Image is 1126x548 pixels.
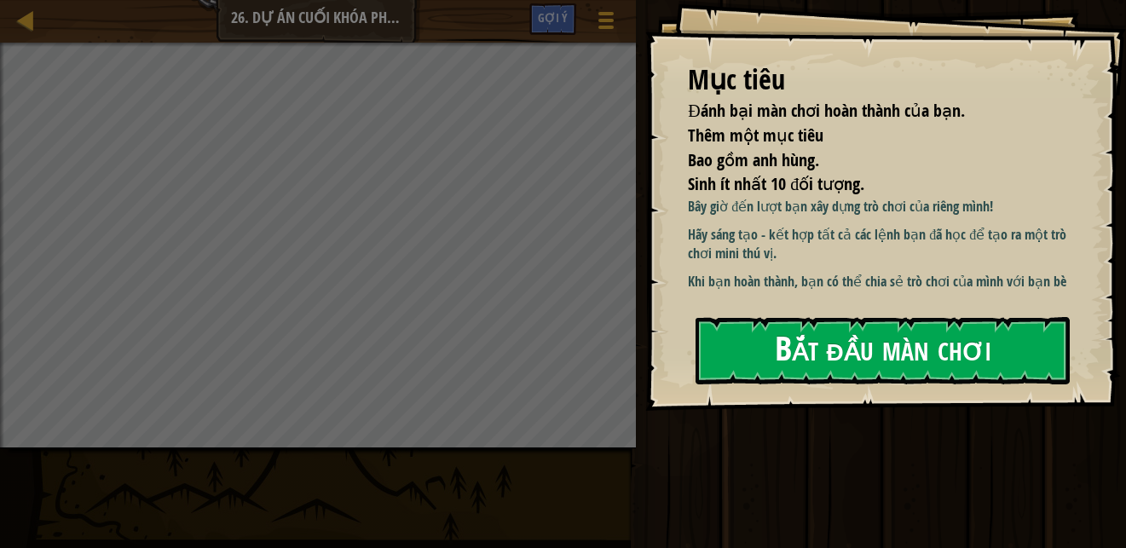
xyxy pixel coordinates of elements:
span: Sinh ít nhất 10 đối tượng. [688,172,864,195]
button: Bắt đầu màn chơi [696,317,1070,384]
li: Bao gồm anh hùng. [667,148,1062,173]
span: Thêm một mục tiêu [688,124,823,147]
p: Bây giờ đến lượt bạn xây dựng trò chơi của riêng mình! [688,197,1080,216]
span: Gợi ý [538,9,568,26]
button: Hiện game menu [585,3,627,43]
li: Sinh ít nhất 10 đối tượng. [667,172,1062,197]
span: Đánh bại màn chơi hoàn thành của bạn. [688,99,964,122]
span: Bao gồm anh hùng. [688,148,819,171]
li: Đánh bại màn chơi hoàn thành của bạn. [667,99,1062,124]
div: Mục tiêu [688,61,1066,100]
p: Khi bạn hoàn thành, bạn có thể chia sẻ trò chơi của mình với bạn bè! [688,272,1080,291]
li: Thêm một mục tiêu [667,124,1062,148]
p: Hãy sáng tạo - kết hợp tất cả các lệnh bạn đã học để tạo ra một trò chơi mini thú vị. [688,225,1080,264]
